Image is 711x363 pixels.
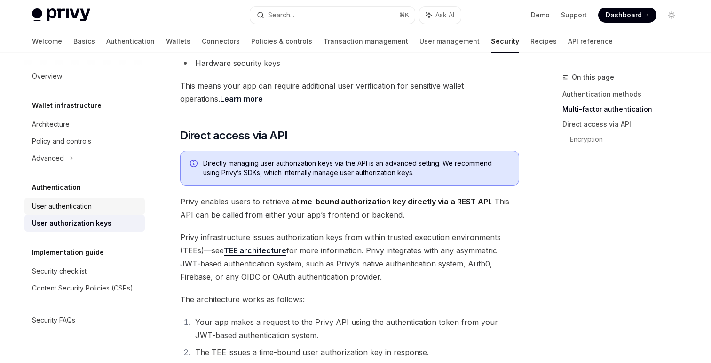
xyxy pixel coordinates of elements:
span: Dashboard [606,10,642,20]
a: API reference [568,30,613,53]
a: Connectors [202,30,240,53]
span: Ask AI [435,10,454,20]
a: TEE architecture [224,246,286,256]
h5: Implementation guide [32,247,104,258]
div: Advanced [32,153,64,164]
svg: Info [190,160,199,169]
div: Content Security Policies (CSPs) [32,282,133,294]
div: Overview [32,71,62,82]
span: Privy infrastructure issues authorization keys from within trusted execution environments (TEEs)—... [180,231,519,283]
span: Directly managing user authorization keys via the API is an advanced setting. We recommend using ... [203,159,509,177]
div: Search... [268,9,294,21]
a: Transaction management [324,30,408,53]
a: Encryption [570,132,687,147]
a: Welcome [32,30,62,53]
div: Security FAQs [32,315,75,326]
span: The architecture works as follows: [180,293,519,306]
a: Learn more [220,94,263,104]
a: Overview [24,68,145,85]
a: Content Security Policies (CSPs) [24,280,145,297]
li: The TEE issues a time-bound user authorization key in response. [192,346,519,359]
a: Multi-factor authentication [562,102,687,117]
h5: Wallet infrastructure [32,100,102,111]
a: Policies & controls [251,30,312,53]
img: light logo [32,8,90,22]
a: Architecture [24,116,145,133]
span: On this page [572,72,614,83]
span: Privy enables users to retrieve a . This API can be called from either your app’s frontend or bac... [180,195,519,221]
span: ⌘ K [399,11,409,19]
button: Ask AI [419,7,461,24]
a: Recipes [530,30,557,53]
a: Policy and controls [24,133,145,150]
h5: Authentication [32,182,81,193]
div: User authorization keys [32,218,111,229]
a: User authentication [24,198,145,215]
a: Security [491,30,519,53]
li: Your app makes a request to the Privy API using the authentication token from your JWT-based auth... [192,315,519,342]
a: User management [419,30,480,53]
span: This means your app can require additional user verification for sensitive wallet operations. [180,79,519,105]
div: User authentication [32,201,92,212]
a: Dashboard [598,8,656,23]
li: Hardware security keys [180,56,519,70]
a: Security checklist [24,263,145,280]
button: Toggle dark mode [664,8,679,23]
div: Architecture [32,119,70,130]
a: Support [561,10,587,20]
a: Demo [531,10,550,20]
strong: time-bound authorization key directly via a REST API [296,197,490,206]
a: Wallets [166,30,190,53]
button: Search...⌘K [250,7,415,24]
div: Security checklist [32,266,87,277]
a: User authorization keys [24,215,145,232]
span: Direct access via API [180,128,287,143]
div: Policy and controls [32,136,91,147]
a: Authentication [106,30,155,53]
a: Direct access via API [562,117,687,132]
a: Authentication methods [562,87,687,102]
a: Security FAQs [24,312,145,329]
a: Basics [73,30,95,53]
